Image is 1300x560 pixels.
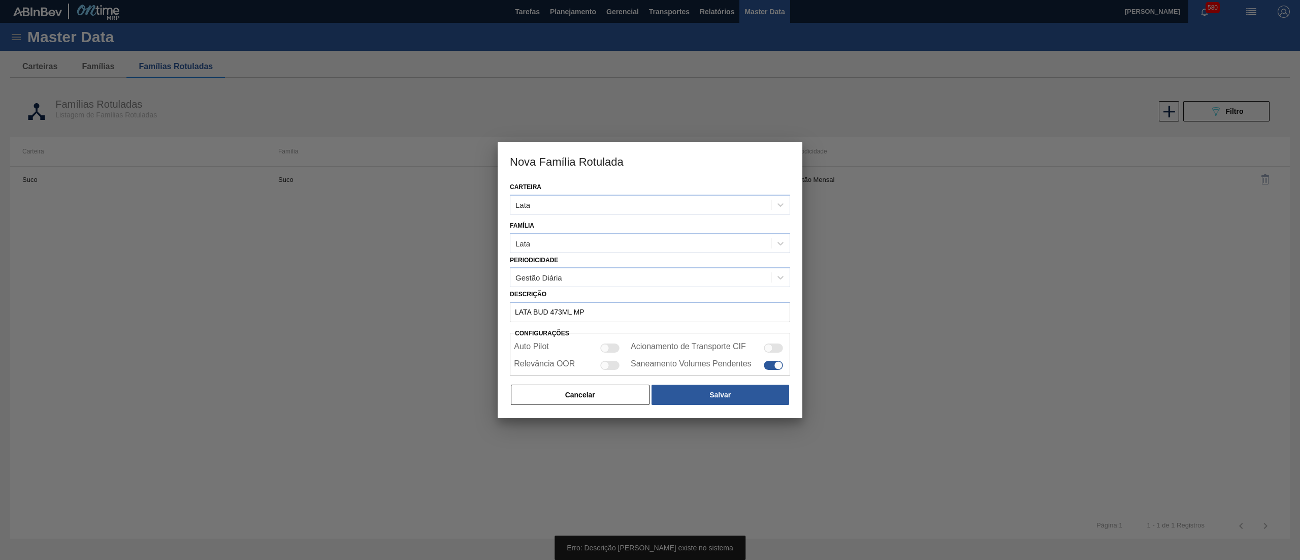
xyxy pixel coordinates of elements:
div: Lata [515,200,530,209]
label: Configurações [515,330,569,337]
h3: Nova Família Rotulada [498,142,802,180]
label: Saneamento Volumes Pendentes [631,359,752,371]
label: Periodicidade [510,257,558,264]
label: Carteira [510,183,541,191]
label: Relevância OOR [514,359,575,371]
div: Gestão Diária [515,273,562,282]
button: Salvar [652,385,789,405]
div: Lata [515,239,530,247]
label: Família [510,222,534,229]
label: Descrição [510,287,790,302]
button: Cancelar [511,385,649,405]
label: Auto Pilot [514,342,548,354]
label: Acionamento de Transporte CIF [631,342,746,354]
